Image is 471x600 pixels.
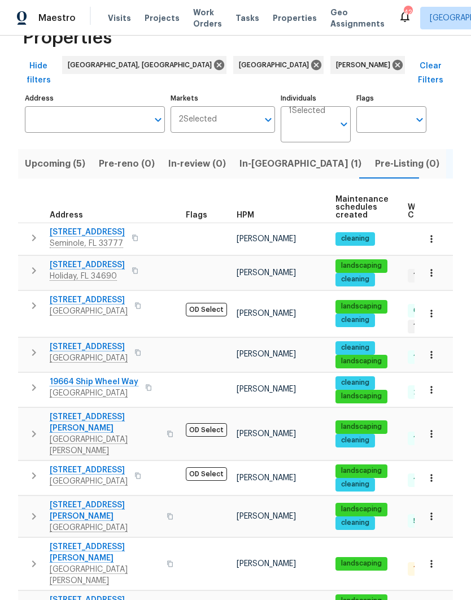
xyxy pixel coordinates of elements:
span: [PERSON_NAME] [336,59,395,71]
span: Pre-Listing (0) [375,156,439,172]
div: [GEOGRAPHIC_DATA], [GEOGRAPHIC_DATA] [62,56,226,74]
span: 1 Accepted [409,321,456,331]
span: 14 Done [409,353,445,362]
span: Work Orders [193,7,222,29]
span: 5 Done [409,516,441,526]
label: Markets [171,95,276,102]
span: [PERSON_NAME] [237,512,296,520]
span: Properties [23,32,112,44]
button: Clear Filters [408,56,453,90]
span: 1 QC [409,564,433,573]
span: landscaping [337,422,386,432]
span: Pre-reno (0) [99,156,155,172]
button: Hide filters [18,56,59,90]
span: Tasks [236,14,259,22]
span: cleaning [337,518,374,528]
span: 1 Selected [289,106,325,116]
span: Maintenance schedules created [335,195,389,219]
span: In-[GEOGRAPHIC_DATA] (1) [239,156,361,172]
span: In-review (0) [168,156,226,172]
span: OD Select [186,423,227,437]
span: landscaping [337,356,386,366]
div: [GEOGRAPHIC_DATA] [233,56,324,74]
span: 18 Done [409,434,444,444]
span: OD Select [186,467,227,481]
div: [PERSON_NAME] [330,56,405,74]
span: cleaning [337,343,374,353]
span: [PERSON_NAME] [237,350,296,358]
span: Geo Assignments [330,7,385,29]
span: 1 WIP [409,271,434,280]
span: cleaning [337,480,374,489]
span: Address [50,211,83,219]
span: [PERSON_NAME] [237,269,296,277]
span: Upcoming (5) [25,156,85,172]
span: [PERSON_NAME] [237,385,296,393]
span: Flags [186,211,207,219]
button: Open [150,112,166,128]
span: Properties [273,12,317,24]
span: landscaping [337,466,386,476]
button: Open [336,116,352,132]
span: landscaping [337,559,386,568]
span: cleaning [337,436,374,445]
span: Clear Filters [413,59,448,87]
span: [PERSON_NAME] [237,235,296,243]
span: HPM [237,211,254,219]
span: OD Select [186,303,227,316]
button: Open [260,112,276,128]
span: 6 Done [409,306,442,315]
span: Visits [108,12,131,24]
label: Individuals [281,95,351,102]
span: landscaping [337,302,386,311]
span: [GEOGRAPHIC_DATA], [GEOGRAPHIC_DATA] [68,59,216,71]
span: [PERSON_NAME] [237,474,296,482]
span: 17 Done [409,476,444,485]
span: cleaning [337,275,374,284]
span: cleaning [337,378,374,388]
span: [PERSON_NAME] [237,310,296,318]
span: landscaping [337,505,386,514]
label: Flags [356,95,426,102]
span: Maestro [38,12,76,24]
span: [PERSON_NAME] [237,430,296,438]
span: 2 Selected [178,115,217,124]
span: Projects [145,12,180,24]
span: [PERSON_NAME] [237,560,296,568]
span: cleaning [337,234,374,244]
span: landscaping [337,392,386,401]
div: 42 [404,7,412,18]
button: Open [412,112,428,128]
label: Address [25,95,165,102]
span: [GEOGRAPHIC_DATA] [239,59,313,71]
span: Hide filters [23,59,54,87]
span: landscaping [337,261,386,271]
span: cleaning [337,315,374,325]
span: 2 Done [409,388,442,397]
